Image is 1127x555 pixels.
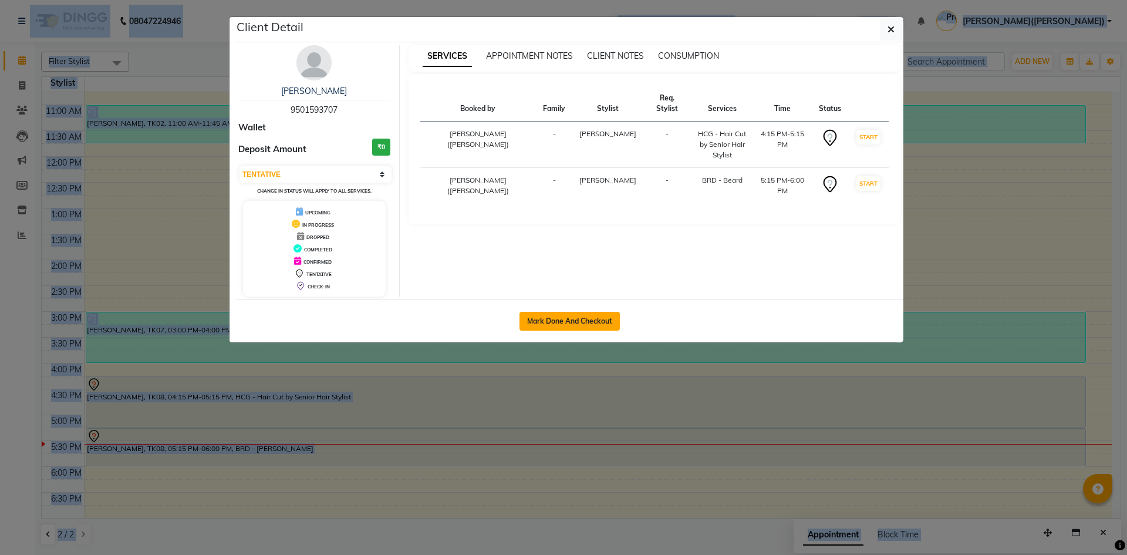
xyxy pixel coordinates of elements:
[420,168,536,204] td: [PERSON_NAME]([PERSON_NAME])
[281,86,347,96] a: [PERSON_NAME]
[257,188,372,194] small: Change in status will apply to all services.
[579,176,636,184] span: [PERSON_NAME]
[753,122,812,168] td: 4:15 PM-5:15 PM
[643,86,691,122] th: Req. Stylist
[753,86,812,122] th: Time
[302,222,334,228] span: IN PROGRESS
[306,271,332,277] span: TENTATIVE
[238,121,266,134] span: Wallet
[658,51,719,61] span: CONSUMPTION
[372,139,390,156] h3: ₹0
[856,130,880,144] button: START
[691,86,753,122] th: Services
[812,86,848,122] th: Status
[643,168,691,204] td: -
[572,86,643,122] th: Stylist
[291,105,338,115] span: 9501593707
[305,210,330,216] span: UPCOMING
[486,51,573,61] span: APPOINTMENT NOTES
[587,51,644,61] span: CLIENT NOTES
[536,86,572,122] th: Family
[238,143,306,156] span: Deposit Amount
[536,122,572,168] td: -
[698,175,746,186] div: BRD - Beard
[420,122,536,168] td: [PERSON_NAME]([PERSON_NAME])
[536,168,572,204] td: -
[519,312,620,331] button: Mark Done And Checkout
[304,247,332,253] span: COMPLETED
[423,46,472,67] span: SERVICES
[237,18,303,36] h5: Client Detail
[308,284,330,290] span: CHECK-IN
[753,168,812,204] td: 5:15 PM-6:00 PM
[303,259,332,265] span: CONFIRMED
[306,234,329,240] span: DROPPED
[420,86,536,122] th: Booked by
[579,129,636,138] span: [PERSON_NAME]
[296,45,332,80] img: avatar
[643,122,691,168] td: -
[698,129,746,160] div: HCG - Hair Cut by Senior Hair Stylist
[856,176,880,191] button: START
